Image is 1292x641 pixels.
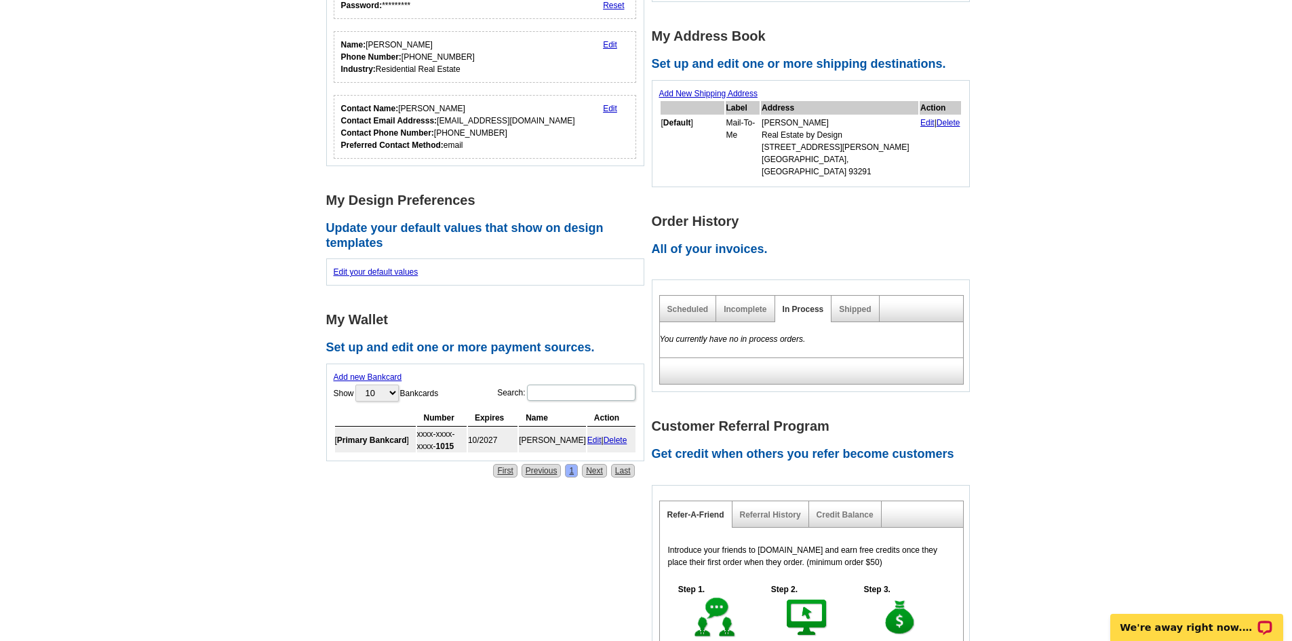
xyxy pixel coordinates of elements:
[341,1,383,10] strong: Password:
[659,89,758,98] a: Add New Shipping Address
[652,29,977,43] h1: My Address Book
[519,410,586,427] th: Name
[668,544,955,568] p: Introduce your friends to [DOMAIN_NAME] and earn free credits once they place their first order w...
[652,419,977,433] h1: Customer Referral Program
[587,428,635,452] td: |
[582,464,607,478] a: Next
[334,383,439,403] label: Show Bankcards
[857,583,897,596] h5: Step 3.
[468,428,517,452] td: 10/2027
[652,57,977,72] h2: Set up and edit one or more shipping destinations.
[604,435,627,445] a: Delete
[783,305,824,314] a: In Process
[667,510,724,520] a: Refer-A-Friend
[527,385,635,401] input: Search:
[761,101,918,115] th: Address
[334,267,418,277] a: Edit your default values
[660,334,806,344] em: You currently have no in process orders.
[522,464,562,478] a: Previous
[326,193,652,208] h1: My Design Preferences
[326,221,652,250] h2: Update your default values that show on design templates
[587,410,635,427] th: Action
[726,101,760,115] th: Label
[784,596,831,640] img: step-2.gif
[724,305,766,314] a: Incomplete
[326,341,652,355] h2: Set up and edit one or more payment sources.
[587,435,602,445] a: Edit
[817,510,874,520] a: Credit Balance
[341,102,575,151] div: [PERSON_NAME] [EMAIL_ADDRESS][DOMAIN_NAME] [PHONE_NUMBER] email
[468,410,517,427] th: Expires
[692,596,739,640] img: step-1.gif
[326,313,652,327] h1: My Wallet
[603,1,624,10] a: Reset
[335,428,416,452] td: [ ]
[341,40,366,50] strong: Name:
[334,95,637,159] div: Who should we contact regarding order issues?
[740,510,801,520] a: Referral History
[519,428,586,452] td: [PERSON_NAME]
[603,40,617,50] a: Edit
[341,128,434,138] strong: Contact Phone Number:
[565,464,578,478] a: 1
[877,596,924,640] img: step-3.gif
[920,116,961,178] td: |
[920,118,935,128] a: Edit
[341,140,444,150] strong: Preferred Contact Method:
[761,116,918,178] td: [PERSON_NAME] Real Estate by Design [STREET_ADDRESS][PERSON_NAME] [GEOGRAPHIC_DATA], [GEOGRAPHIC_...
[334,31,637,83] div: Your personal details.
[493,464,517,478] a: First
[663,118,691,128] b: Default
[652,214,977,229] h1: Order History
[341,52,402,62] strong: Phone Number:
[334,372,402,382] a: Add new Bankcard
[661,116,724,178] td: [ ]
[341,39,475,75] div: [PERSON_NAME] [PHONE_NUMBER] Residential Real Estate
[937,118,960,128] a: Delete
[671,583,712,596] h5: Step 1.
[337,435,407,445] b: Primary Bankcard
[341,116,437,125] strong: Contact Email Addresss:
[839,305,871,314] a: Shipped
[1101,598,1292,641] iframe: LiveChat chat widget
[341,104,399,113] strong: Contact Name:
[764,583,804,596] h5: Step 2.
[341,64,376,74] strong: Industry:
[726,116,760,178] td: Mail-To-Me
[920,101,961,115] th: Action
[355,385,399,402] select: ShowBankcards
[652,447,977,462] h2: Get credit when others you refer become customers
[497,383,636,402] label: Search:
[436,442,454,451] strong: 1015
[611,464,635,478] a: Last
[667,305,709,314] a: Scheduled
[417,428,467,452] td: xxxx-xxxx-xxxx-
[603,104,617,113] a: Edit
[417,410,467,427] th: Number
[652,242,977,257] h2: All of your invoices.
